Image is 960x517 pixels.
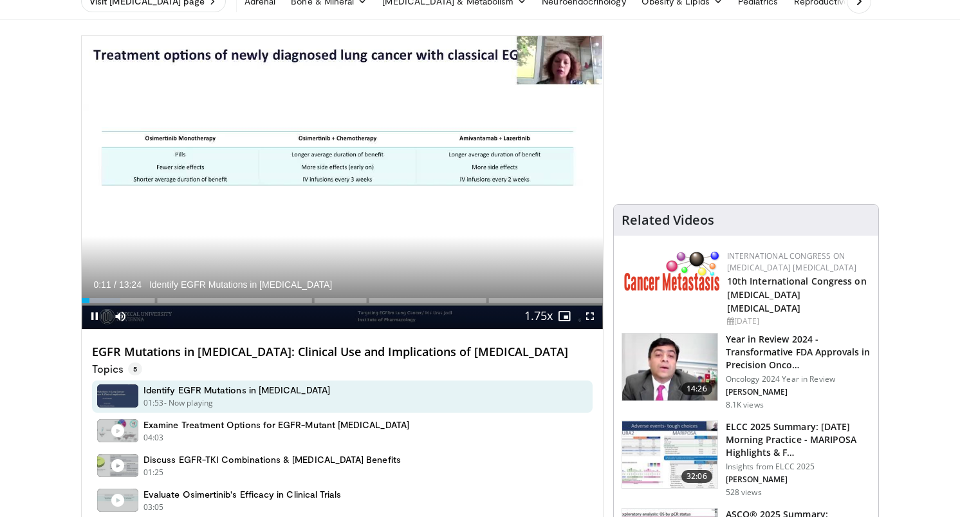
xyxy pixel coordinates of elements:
h4: Related Videos [622,212,714,228]
iframe: Advertisement [649,35,842,196]
p: 04:03 [143,432,164,444]
video-js: Video Player [82,36,603,330]
h4: EGFR Mutations in [MEDICAL_DATA]: Clinical Use and Implications of [MEDICAL_DATA] [92,345,593,359]
h3: Year in Review 2024 - Transformative FDA Approvals in Precision Onco… [726,333,871,371]
span: 5 [128,362,142,375]
span: 14:26 [681,382,712,395]
button: Playback Rate [526,303,551,329]
a: 14:26 Year in Review 2024 - Transformative FDA Approvals in Precision Onco… Oncology 2024 Year in... [622,333,871,410]
img: 6ff8bc22-9509-4454-a4f8-ac79dd3b8976.png.150x105_q85_autocrop_double_scale_upscale_version-0.2.png [624,250,721,291]
h4: Examine Treatment Options for EGFR-Mutant [MEDICAL_DATA] [143,419,409,431]
button: Enable picture-in-picture mode [551,303,577,329]
p: Insights from ELCC 2025 [726,462,871,472]
div: [DATE] [727,315,868,327]
a: International Congress on [MEDICAL_DATA] [MEDICAL_DATA] [727,250,857,273]
span: / [114,279,116,290]
p: Oncology 2024 Year in Review [726,374,871,384]
span: 0:11 [93,279,111,290]
p: 528 views [726,487,762,498]
span: 13:24 [119,279,142,290]
h3: ELCC 2025 Summary: [DATE] Morning Practice - MARIPOSA Highlights & F… [726,420,871,459]
h4: Discuss EGFR-TKI Combinations & [MEDICAL_DATA] Benefits [143,454,401,465]
p: - Now playing [164,397,214,409]
img: 0e761277-c80b-48b4-bac9-3b4992375029.150x105_q85_crop-smart_upscale.jpg [622,421,717,488]
img: 22cacae0-80e8-46c7-b946-25cff5e656fa.150x105_q85_crop-smart_upscale.jpg [622,334,717,400]
span: 32:06 [681,470,712,483]
p: [PERSON_NAME] [726,475,871,485]
p: Topics [92,362,142,375]
button: Mute [107,303,133,329]
p: 8.1K views [726,400,764,410]
p: 01:53 [143,397,164,409]
button: Pause [82,303,107,329]
p: [PERSON_NAME] [726,387,871,397]
a: 10th International Congress on [MEDICAL_DATA] [MEDICAL_DATA] [727,275,867,314]
h4: Evaluate Osimertinib's Efficacy in Clinical Trials [143,489,342,500]
div: Progress Bar [82,298,603,303]
button: Fullscreen [577,303,603,329]
h4: Identify EGFR Mutations in [MEDICAL_DATA] [143,384,330,396]
span: Identify EGFR Mutations in [MEDICAL_DATA] [149,279,332,290]
p: 03:05 [143,502,164,513]
a: 32:06 ELCC 2025 Summary: [DATE] Morning Practice - MARIPOSA Highlights & F… Insights from ELCC 20... [622,420,871,498]
p: 01:25 [143,467,164,478]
